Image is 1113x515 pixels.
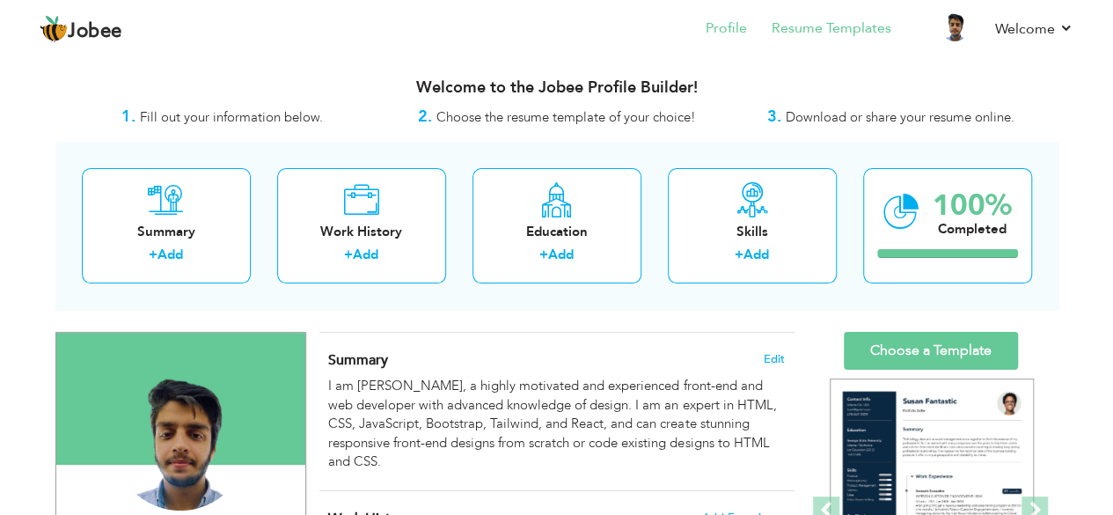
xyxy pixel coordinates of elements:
span: Fill out your information below. [140,108,323,126]
a: Add [743,246,769,263]
h3: Welcome to the Jobee Profile Builder! [55,79,1058,97]
div: Skills [682,223,823,241]
img: jobee.io [40,15,68,43]
a: Profile [706,18,747,39]
img: Suleman Khalil [113,377,247,511]
label: + [539,246,548,264]
a: Choose a Template [844,332,1018,370]
span: Edit [764,353,785,365]
a: Add [548,246,574,263]
div: 100% [933,191,1012,220]
a: Add [157,246,183,263]
div: Education [487,223,627,241]
strong: 1. [121,106,135,128]
a: Jobee [40,15,122,43]
a: Add [353,246,378,263]
div: I am [PERSON_NAME], a highly motivated and experienced front-end and web developer with advanced ... [328,377,784,471]
strong: 3. [767,106,781,128]
strong: 2. [418,106,432,128]
span: Jobee [68,22,122,41]
label: + [735,246,743,264]
span: Choose the resume template of your choice! [436,108,696,126]
a: Welcome [995,18,1073,40]
span: Summary [328,350,388,370]
h4: Adding a summary is a quick and easy way to highlight your experience and interests. [328,351,784,369]
span: Download or share your resume online. [786,108,1014,126]
div: Summary [96,223,237,241]
div: Completed [933,220,1012,239]
a: Resume Templates [772,18,891,39]
img: Profile Img [941,13,969,41]
label: + [149,246,157,264]
label: + [344,246,353,264]
div: Work History [291,223,432,241]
